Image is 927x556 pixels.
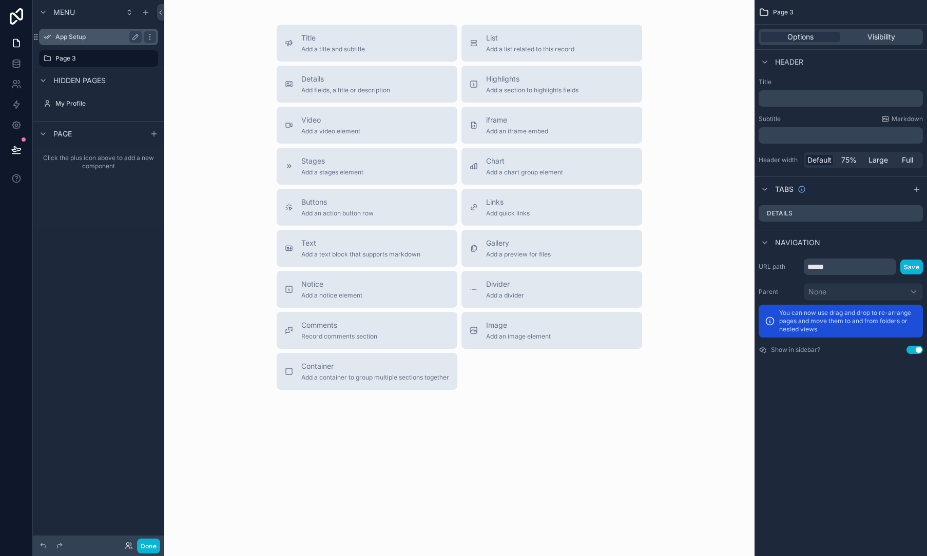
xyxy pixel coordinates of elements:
button: Done [137,539,160,553]
span: Large [868,155,888,165]
label: Header width [759,156,800,164]
label: Title [759,78,923,86]
span: Add a notice element [301,291,362,300]
span: Hidden pages [53,75,106,86]
label: App Setup [55,33,138,41]
span: Highlights [486,74,578,84]
button: TextAdd a text block that supports markdown [277,230,457,267]
span: Full [902,155,913,165]
span: Add a preview for files [486,250,551,259]
span: Title [301,33,365,43]
span: Record comments section [301,332,377,341]
span: Gallery [486,238,551,248]
span: Links [486,197,530,207]
button: ImageAdd an image element [461,312,642,349]
span: Tabs [775,184,794,194]
span: Add a section to highlights fields [486,86,578,94]
button: LinksAdd quick links [461,189,642,226]
span: Add fields, a title or description [301,86,390,94]
span: Add a chart group element [486,168,563,176]
span: Video [301,115,360,125]
span: Header [775,57,803,67]
button: None [804,283,923,301]
div: scrollable content [759,90,923,107]
button: GalleryAdd a preview for files [461,230,642,267]
a: Page 3 [39,50,158,67]
label: Parent [759,288,800,296]
div: scrollable content [759,127,923,144]
p: You can now use drag and drop to re-arrange pages and move them to and from folders or nested views [779,309,917,333]
span: List [486,33,574,43]
span: Add a stages element [301,168,363,176]
button: StagesAdd a stages element [277,148,457,185]
span: iframe [486,115,548,125]
button: ContainerAdd a container to group multiple sections together [277,353,457,390]
button: ButtonsAdd an action button row [277,189,457,226]
span: Container [301,361,449,371]
span: Add an iframe embed [486,127,548,135]
label: URL path [759,263,800,271]
span: Navigation [775,237,820,248]
span: Image [486,320,551,330]
span: Text [301,238,420,248]
a: App Setup [39,29,158,45]
span: Add an image element [486,332,551,341]
span: Divider [486,279,524,289]
span: Chart [486,156,563,166]
span: Add a container to group multiple sections together [301,373,449,382]
span: None [808,287,826,297]
button: Save [900,260,923,274]
span: Menu [53,7,75,17]
span: 75% [841,155,857,165]
span: Notice [301,279,362,289]
div: Click the plus icon above to add a new component [33,146,164,178]
span: Add a text block that supports markdown [301,250,420,259]
a: My Profile [39,95,158,112]
span: Options [787,32,814,42]
button: CommentsRecord comments section [277,312,457,349]
span: Add an action button row [301,209,374,217]
span: Stages [301,156,363,166]
button: TitleAdd a title and subtitle [277,25,457,62]
button: VideoAdd a video element [277,107,457,144]
label: Show in sidebar? [771,346,820,354]
div: scrollable content [33,146,164,178]
label: Subtitle [759,115,781,123]
label: My Profile [55,100,156,108]
label: Details [767,209,793,217]
button: DividerAdd a divider [461,271,642,308]
span: Page [53,129,72,139]
span: Markdown [892,115,923,123]
span: Add a list related to this record [486,45,574,53]
span: Add quick links [486,209,530,217]
button: ListAdd a list related to this record [461,25,642,62]
span: Default [807,155,832,165]
span: Add a video element [301,127,360,135]
label: Page 3 [55,54,152,63]
span: Add a title and subtitle [301,45,365,53]
span: Comments [301,320,377,330]
button: NoticeAdd a notice element [277,271,457,308]
span: Visibility [867,32,895,42]
span: Buttons [301,197,374,207]
span: Add a divider [486,291,524,300]
button: ChartAdd a chart group element [461,148,642,185]
button: DetailsAdd fields, a title or description [277,66,457,103]
button: iframeAdd an iframe embed [461,107,642,144]
span: Page 3 [773,8,793,16]
span: Details [301,74,390,84]
button: HighlightsAdd a section to highlights fields [461,66,642,103]
a: Markdown [881,115,923,123]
